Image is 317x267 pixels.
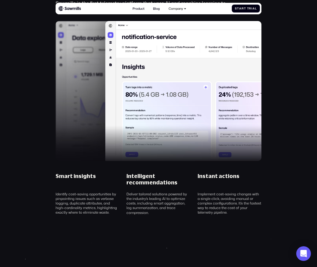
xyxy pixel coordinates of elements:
span: a [253,7,255,10]
span: r [249,7,251,10]
span: l [255,7,257,10]
div: Open Intercom Messenger [296,246,311,261]
div: Deliver tailored solutions powered by the industry’s leading AI to optimize costs, including smar... [126,192,190,215]
a: Blog [151,4,162,13]
div: Implement cost-saving changes with a single click, avoiding manual or complex configurations. It’... [198,192,261,215]
div: Instant actions [198,173,239,186]
span: T [247,7,249,10]
div: Identify cost-saving opportunities by pinpointing issues such as verbose logging, duplicate attri... [56,192,119,215]
span: t [244,7,246,10]
div: Intelligent recommendations [126,173,190,186]
span: S [235,7,237,10]
div: Company [166,4,189,13]
span: r [242,7,244,10]
a: StartTrial [232,5,260,12]
span: i [251,7,253,10]
a: Product [130,4,147,13]
div: Company [169,7,183,10]
div: Smart insights [56,173,96,186]
span: a [239,7,242,10]
span: t [237,7,239,10]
